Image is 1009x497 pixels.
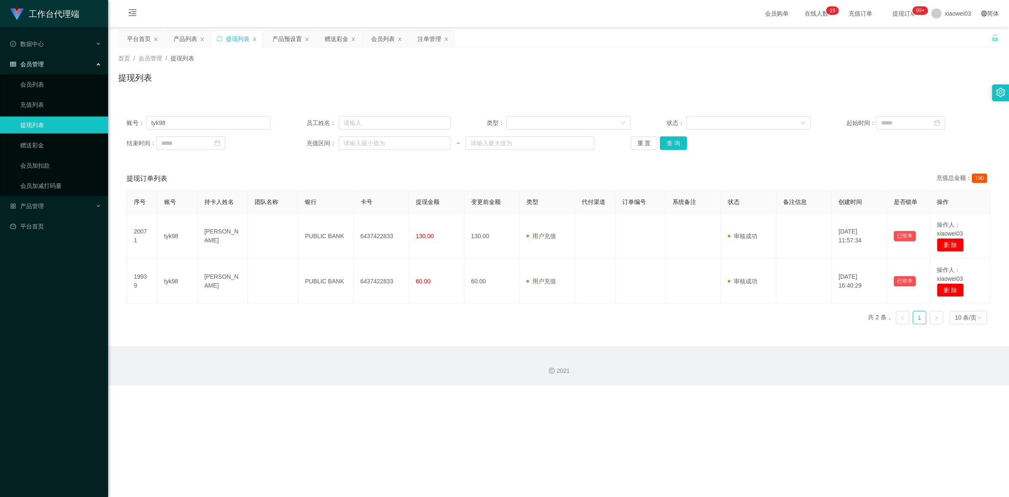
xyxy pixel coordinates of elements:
span: 会员管理 [138,55,162,62]
span: 团队名称 [255,198,278,205]
span: 提现订单 [888,11,920,16]
span: 操作人：xiaowei03 [937,221,963,237]
input: 请输入 [146,116,271,130]
span: 会员管理 [10,61,44,68]
p: 1 [830,6,833,15]
span: 状态 [728,198,740,205]
i: 图标: table [10,61,16,67]
span: 卡号 [361,198,372,205]
i: 图标: copyright [549,368,555,374]
a: 充值列表 [20,96,101,113]
span: 账号： [127,119,146,128]
td: [PERSON_NAME] [198,214,248,259]
span: 130.00 [416,233,434,239]
i: 图标: close [200,37,205,42]
span: 190 [972,174,987,183]
td: 6437422833 [354,214,409,259]
i: 图标: left [900,315,905,320]
td: [DATE] 11:57:34 [832,214,887,259]
input: 请输入最小值为 [339,136,450,150]
span: 代付渠道 [582,198,605,205]
i: 图标: close [397,37,402,42]
i: 图标: down [800,120,806,126]
span: 是否锁单 [894,198,917,205]
i: 图标: close [153,37,158,42]
a: 会员列表 [20,76,101,93]
span: 首页 [118,55,130,62]
i: 图标: down [977,315,982,321]
span: 变更前金额 [471,198,501,205]
span: 审核成功 [728,233,757,239]
span: 用户充值 [526,233,556,239]
button: 查 询 [660,136,687,150]
i: 图标: calendar [214,140,220,146]
a: 1 [913,311,926,324]
i: 图标: setting [996,88,1005,97]
sup: 1058 [913,6,928,15]
span: 订单编号 [622,198,646,205]
span: 账号 [164,198,176,205]
p: 9 [833,6,835,15]
li: 1 [913,311,926,324]
td: 130.00 [464,214,520,259]
span: 充值订单 [844,11,876,16]
a: 提现列表 [20,117,101,133]
span: 充值区间： [306,139,339,148]
span: 提现列表 [171,55,194,62]
div: 注单管理 [418,31,441,47]
li: 上一页 [896,311,909,324]
td: [DATE] 16:40:29 [832,259,887,304]
div: 10 条/页 [955,311,976,324]
i: 图标: down [621,120,626,126]
button: 重 置 [631,136,658,150]
td: 19939 [127,259,157,304]
span: 数据中心 [10,41,44,47]
td: 6437422833 [354,259,409,304]
span: 备注信息 [783,198,807,205]
span: 员工姓名： [306,119,339,128]
button: 删 除 [937,238,964,252]
span: 创建时间 [838,198,862,205]
input: 请输入最大值为 [466,136,594,150]
span: 起始时间： [846,119,876,128]
button: 已锁单 [894,276,916,286]
i: 图标: calendar [934,120,940,126]
span: 持卡人姓名 [204,198,234,205]
i: 图标: right [934,315,939,320]
span: / [165,55,167,62]
i: 图标: close [304,37,309,42]
span: 结束时间： [127,139,156,148]
img: logo.9652507e.png [10,8,24,20]
i: 图标: global [981,11,987,16]
a: 会员加扣款 [20,157,101,174]
span: 状态： [667,119,686,128]
span: ~ [450,139,466,148]
input: 请输入 [339,116,450,130]
div: 产品预设置 [272,31,302,47]
i: 图标: unlock [991,34,999,42]
span: 操作 [937,198,949,205]
td: 60.00 [464,259,520,304]
span: 提现订单列表 [127,174,167,184]
a: 赠送彩金 [20,137,101,154]
div: 充值总金额： [936,174,990,184]
li: 共 2 条， [868,311,892,324]
td: [PERSON_NAME] [198,259,248,304]
button: 已锁单 [894,231,916,241]
sup: 19 [826,6,838,15]
div: 提现列表 [226,31,250,47]
h1: 提现列表 [118,71,152,84]
span: 60.00 [416,278,431,285]
td: PUBLIC BANK [298,214,353,259]
a: 图标: dashboard平台首页 [10,218,101,235]
button: 删 除 [937,283,964,297]
span: 产品管理 [10,203,44,209]
td: 20071 [127,214,157,259]
div: 产品列表 [174,31,197,47]
i: 图标: check-circle-o [10,41,16,47]
span: 序号 [134,198,146,205]
div: 平台首页 [127,31,151,47]
div: 会员列表 [371,31,395,47]
td: tyk98 [157,214,198,259]
i: 图标: close [351,37,356,42]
